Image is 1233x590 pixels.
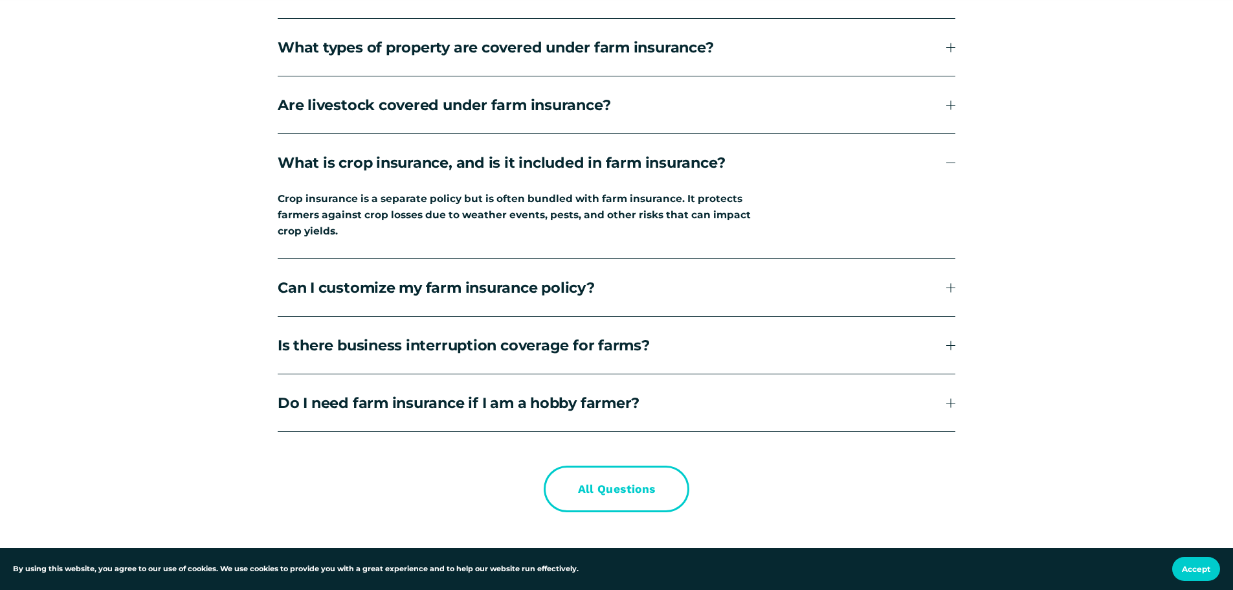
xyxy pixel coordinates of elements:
[278,76,955,133] button: Are livestock covered under farm insurance?
[13,563,579,575] p: By using this website, you agree to our use of cookies. We use cookies to provide you with a grea...
[278,191,955,258] div: What is crop insurance, and is it included in farm insurance?
[278,317,955,374] button: Is there business interruption coverage for farms?
[278,96,946,114] span: Are livestock covered under farm insurance?
[278,259,955,316] button: Can I customize my farm insurance policy?
[278,374,955,431] button: Do I need farm insurance if I am a hobby farmer?
[278,278,946,297] span: Can I customize my farm insurance policy?
[278,394,946,412] span: Do I need farm insurance if I am a hobby farmer?
[278,191,752,239] p: Crop insurance is a separate policy but is often bundled with farm insurance. It protects farmers...
[278,134,955,191] button: What is crop insurance, and is it included in farm insurance?
[1172,557,1220,581] button: Accept
[278,153,946,172] span: What is crop insurance, and is it included in farm insurance?
[278,336,946,354] span: Is there business interruption coverage for farms?
[278,38,946,56] span: What types of property are covered under farm insurance?
[1182,564,1210,574] span: Accept
[544,466,689,512] a: All Questions
[278,19,955,76] button: What types of property are covered under farm insurance?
